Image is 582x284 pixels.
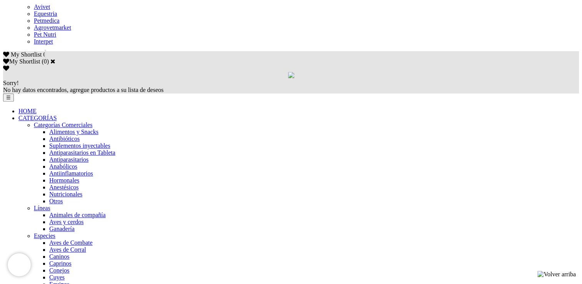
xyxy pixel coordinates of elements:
button: ☰ [3,94,14,102]
a: Ganadería [49,226,75,232]
a: CATEGORÍAS [18,115,57,121]
a: Caprinos [49,260,72,267]
a: Avivet [34,3,50,10]
span: 0 [43,51,46,58]
a: Cuyes [49,274,65,281]
a: Antibióticos [49,135,80,142]
a: Suplementos inyectables [49,142,110,149]
a: Conejos [49,267,69,274]
a: Animales de compañía [49,212,106,218]
iframe: Brevo live chat [8,253,31,276]
a: Líneas [34,205,50,211]
a: Anabólicos [49,163,77,170]
a: Antiparasitarios en Tableta [49,149,115,156]
a: Caninos [49,253,69,260]
a: Especies [34,232,55,239]
a: Nutricionales [49,191,82,197]
a: Alimentos y Snacks [49,129,98,135]
a: Equestria [34,10,57,17]
a: Aves de Combate [49,239,93,246]
a: Otros [49,198,63,204]
img: Volver arriba [537,271,576,278]
span: ( ) [42,58,49,65]
a: Agrovetmarket [34,24,71,31]
a: Antiinflamatorios [49,170,93,177]
div: No hay datos encontrados, agregue productos a su lista de deseos [3,80,579,94]
img: loading.gif [288,72,294,78]
a: Pet Nutri [34,31,56,38]
a: Aves y cerdos [49,219,83,225]
label: My Shortlist [3,58,40,65]
a: Categorías Comerciales [34,122,92,128]
a: Antiparasitarios [49,156,88,163]
span: Sorry! [3,80,19,86]
a: Aves de Corral [49,246,86,253]
label: 0 [44,58,47,65]
a: Cerrar [50,58,55,64]
a: HOME [18,108,37,114]
a: Interpet [34,38,53,45]
span: My Shortlist [11,51,42,58]
a: Anestésicos [49,184,78,190]
a: Petmedica [34,17,60,24]
a: Hormonales [49,177,79,184]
